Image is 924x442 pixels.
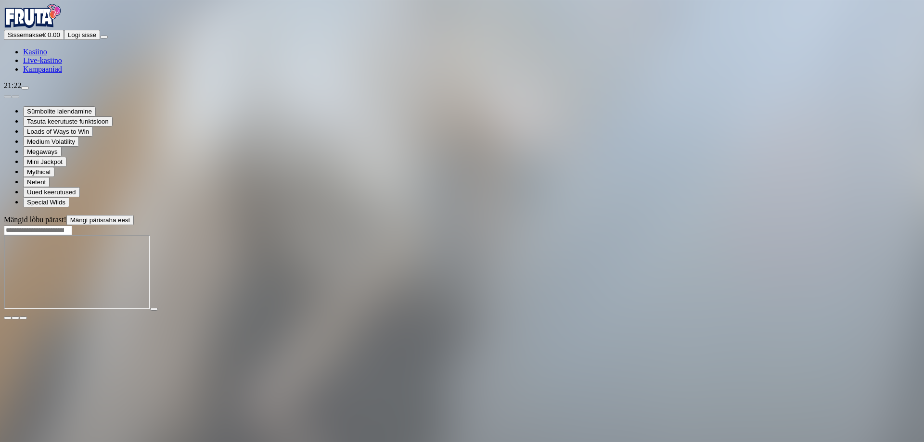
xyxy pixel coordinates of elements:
[68,31,96,38] span: Logi sisse
[27,148,58,155] span: Megaways
[23,106,96,116] button: Sümbolite laiendamine
[66,215,134,225] button: Mängi pärisraha eest
[4,215,920,225] div: Mängid lõbu pärast!
[27,168,51,176] span: Mythical
[4,48,920,74] nav: Main menu
[27,118,109,125] span: Tasuta keerutuste funktsioon
[27,108,92,115] span: Sümbolite laiendamine
[23,116,113,126] button: Tasuta keerutuste funktsioon
[27,189,76,196] span: Uued keerutused
[70,216,130,224] span: Mängi pärisraha eest
[23,56,62,64] a: Live-kasiino
[23,187,80,197] button: Uued keerutused
[8,31,42,38] span: Sissemakse
[4,4,920,74] nav: Primary
[27,128,89,135] span: Loads of Ways to Win
[21,87,29,89] button: live-chat
[23,177,50,187] button: Netent
[4,95,12,98] button: prev slide
[27,199,65,206] span: Special Wilds
[4,21,62,29] a: Fruta
[12,316,19,319] button: chevron-down icon
[23,197,69,207] button: Special Wilds
[23,126,93,137] button: Loads of Ways to Win
[27,178,46,186] span: Netent
[12,95,19,98] button: next slide
[4,235,150,309] iframe: Divine Fortune MegaWays
[23,167,54,177] button: Mythical
[23,147,62,157] button: Megaways
[23,65,62,73] a: Kampaaniad
[4,4,62,28] img: Fruta
[27,138,75,145] span: Medium Volatility
[4,226,72,235] input: Search
[27,158,63,165] span: Mini Jackpot
[100,36,108,38] button: menu
[19,316,27,319] button: fullscreen icon
[64,30,100,40] button: Logi sisse
[4,316,12,319] button: close icon
[23,137,79,147] button: Medium Volatility
[23,157,66,167] button: Mini Jackpot
[4,30,64,40] button: Sissemakseplus icon€ 0.00
[150,308,158,311] button: play icon
[4,81,21,89] span: 21:22
[23,48,47,56] a: Kasiino
[42,31,60,38] span: € 0.00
